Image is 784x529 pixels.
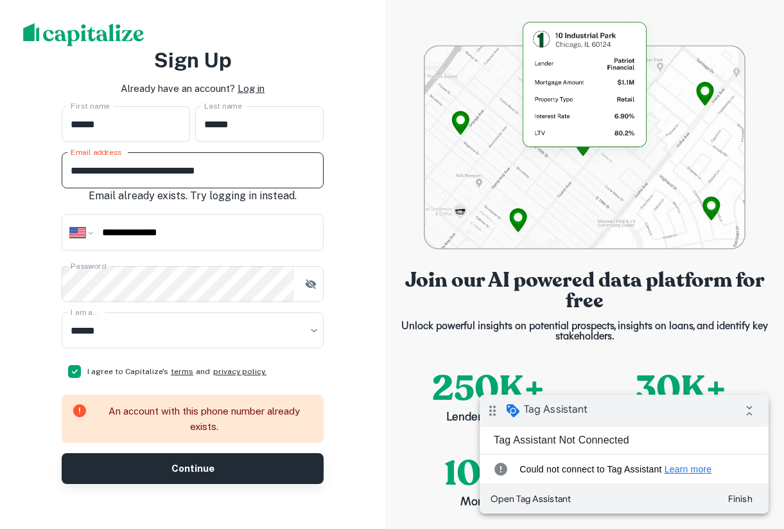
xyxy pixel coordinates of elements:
label: I am a... [71,307,98,318]
label: Email address [71,147,121,157]
a: Learn more [185,69,232,80]
button: Open Tag Assistant [5,93,98,116]
h3: Sign Up [154,45,232,76]
div: An account with this phone number already exists. [95,399,313,439]
p: 30K+ [636,363,726,415]
p: 250K+ [432,363,544,415]
span: I agree to Capitalize's and [87,366,266,377]
label: Last name [204,100,242,111]
p: 10M+ [444,447,532,499]
span: Tag Assistant [44,8,108,21]
label: Password [71,260,106,271]
label: First name [71,100,110,111]
i: Collapse debug badge [257,3,283,29]
p: Log in [238,81,265,96]
button: Finish [238,93,284,116]
p: Join our AI powered data platform for free [392,270,778,311]
a: privacy policy. [212,367,266,376]
i: error [10,62,31,87]
div: Email already exists. Try logging in instead. [62,188,324,204]
p: Lender Contacts [446,409,530,427]
span: Could not connect to Tag Assistant [40,68,268,81]
img: login-bg [424,18,745,249]
button: Continue [62,453,324,484]
a: terms [168,367,196,376]
p: Already have an account? [121,81,235,96]
p: Mortgages [460,494,516,512]
p: Unlock powerful insights on potential prospects, insights on loans, and identify key stakeholders. [392,321,778,342]
img: capitalize-logo.png [23,23,144,46]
